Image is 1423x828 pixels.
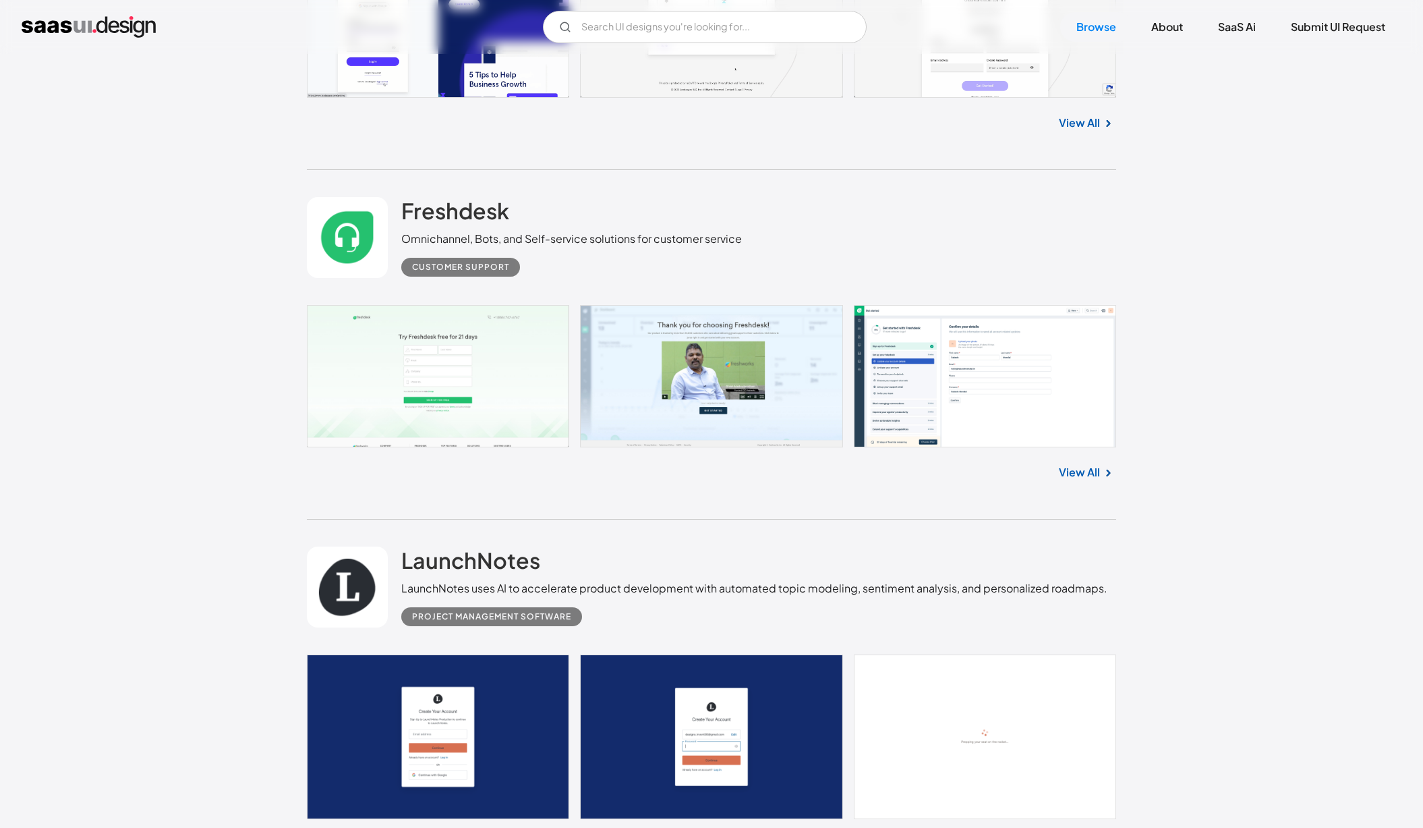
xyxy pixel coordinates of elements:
[1135,12,1199,42] a: About
[543,11,867,43] input: Search UI designs you're looking for...
[1202,12,1272,42] a: SaaS Ai
[1275,12,1401,42] a: Submit UI Request
[543,11,867,43] form: Email Form
[412,609,571,625] div: Project Management Software
[401,547,540,580] a: LaunchNotes
[412,259,509,275] div: Customer Support
[401,197,509,224] h2: Freshdesk
[401,231,742,247] div: Omnichannel, Bots, and Self-service solutions for customer service
[1059,115,1100,131] a: View All
[401,197,509,231] a: Freshdesk
[1060,12,1132,42] a: Browse
[22,16,156,38] a: home
[401,580,1107,597] div: LaunchNotes uses AI to accelerate product development with automated topic modeling, sentiment an...
[401,547,540,574] h2: LaunchNotes
[1059,464,1100,480] a: View All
